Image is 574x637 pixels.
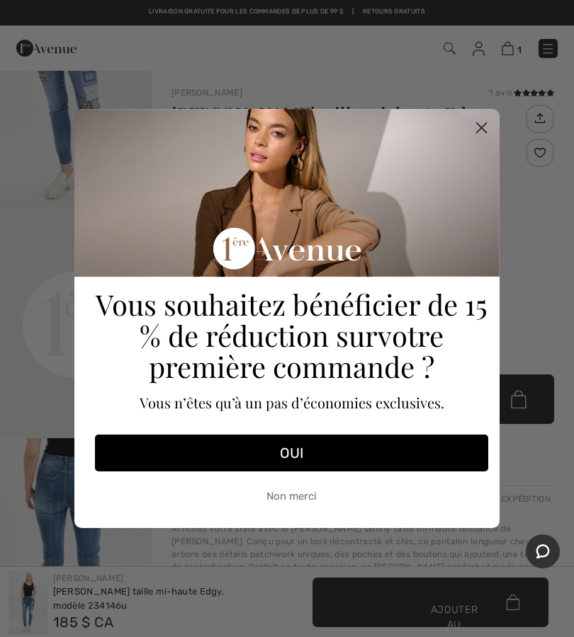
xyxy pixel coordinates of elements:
[280,444,303,461] font: OUI
[96,285,488,354] font: Vous souhaitez bénéficier de 15 % de réduction sur
[526,534,560,570] iframe: Ouvre un widget où vous pouvez discuter avec l'un de nos agents
[149,316,444,385] font: votre première commande ?
[140,393,444,412] font: Vous n’êtes qu’à un pas d’économies exclusives.
[95,435,488,471] button: OUI
[95,478,488,514] button: Non merci
[266,490,317,503] font: Non merci
[469,115,494,140] button: Fermer la boîte de dialogue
